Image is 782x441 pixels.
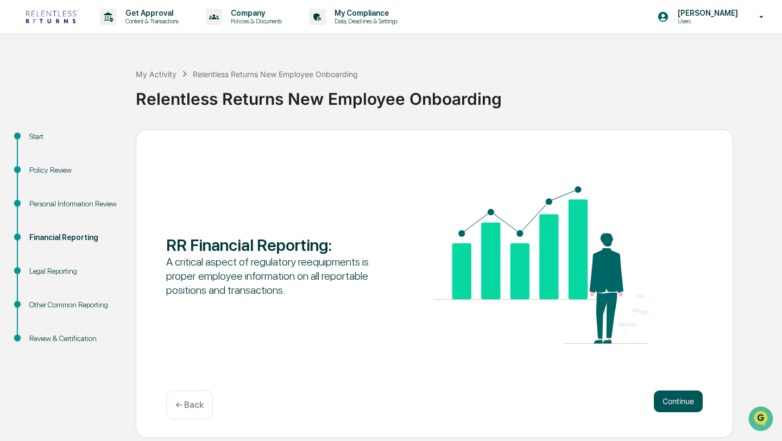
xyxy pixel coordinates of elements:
div: Start new chat [37,83,178,94]
div: 🔎 [11,159,20,167]
a: 🔎Data Lookup [7,153,73,173]
span: Attestations [90,137,135,148]
p: Content & Transactions [117,17,184,25]
img: logo [26,10,78,23]
div: A critical aspect of regulatory reequipments is proper employee information on all reportable pos... [166,255,381,297]
div: Personal Information Review [29,198,118,210]
div: Financial Reporting [29,232,118,243]
p: [PERSON_NAME] [669,9,743,17]
p: My Compliance [326,9,403,17]
iframe: Open customer support [747,405,777,434]
div: Relentless Returns New Employee Onboarding [136,80,777,109]
p: Get Approval [117,9,184,17]
div: 🖐️ [11,138,20,147]
div: My Activity [136,70,176,79]
div: We're offline, we'll be back soon [37,94,142,103]
div: RR Financial Reporting : [166,235,381,255]
span: Pylon [108,184,131,192]
div: 🗄️ [79,138,87,147]
p: How can we help? [11,23,198,40]
div: Other Common Reporting [29,299,118,311]
p: ← Back [175,400,204,410]
span: Data Lookup [22,157,68,168]
div: Relentless Returns New Employee Onboarding [193,70,358,79]
div: Legal Reporting [29,266,118,277]
div: Review & Certification [29,333,118,344]
p: Users [669,17,743,25]
a: 🗄️Attestations [74,133,139,152]
div: Start [29,131,118,142]
p: Company [222,9,287,17]
div: Policy Review [29,165,118,176]
img: RR Financial Reporting [434,186,649,344]
span: Preclearance [22,137,70,148]
a: 🖐️Preclearance [7,133,74,152]
button: Continue [654,390,703,412]
button: Start new chat [185,86,198,99]
a: Powered byPylon [77,184,131,192]
img: 1746055101610-c473b297-6a78-478c-a979-82029cc54cd1 [11,83,30,103]
p: Policies & Documents [222,17,287,25]
p: Data, Deadlines & Settings [326,17,403,25]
